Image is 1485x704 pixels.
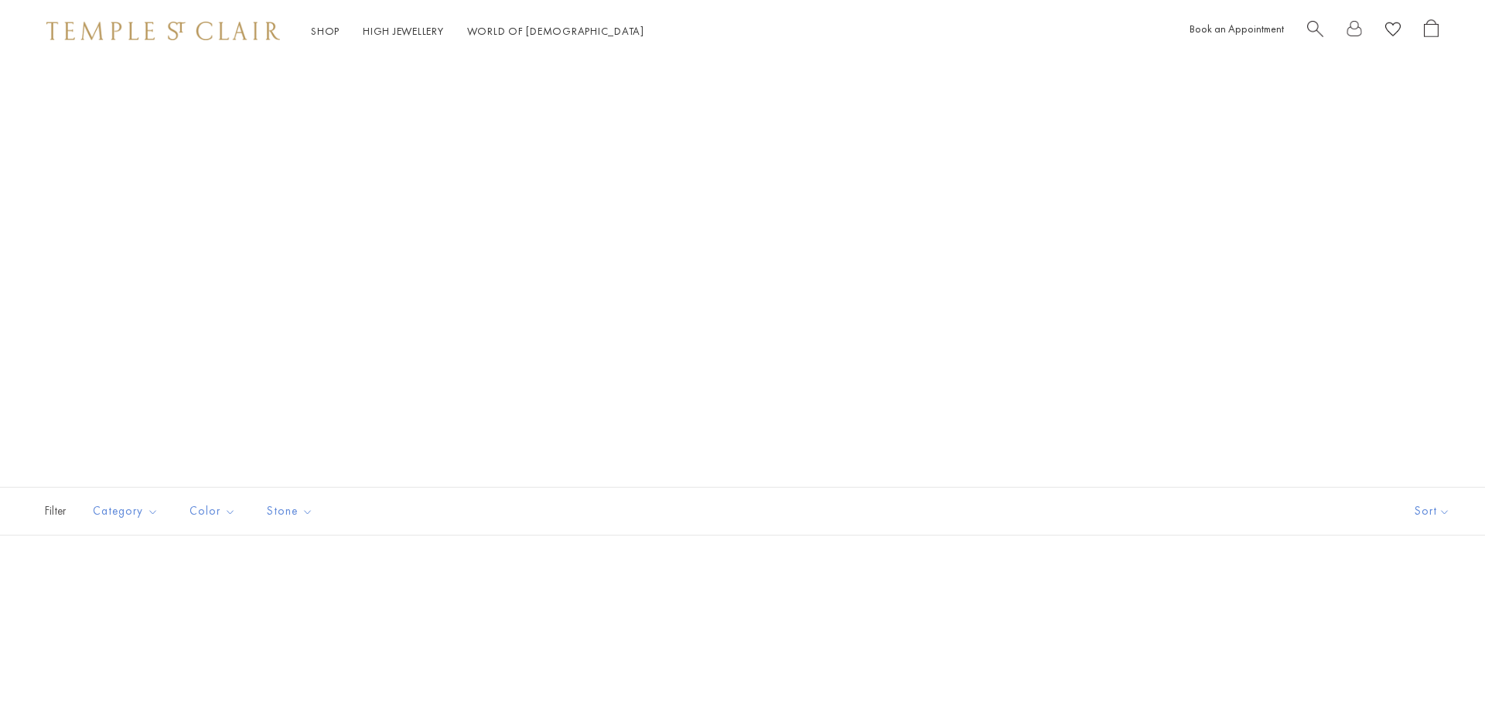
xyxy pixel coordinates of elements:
[311,22,644,41] nav: Main navigation
[363,24,444,38] a: High JewelleryHigh Jewellery
[182,502,247,521] span: Color
[85,502,170,521] span: Category
[1307,19,1323,43] a: Search
[255,494,325,529] button: Stone
[311,24,340,38] a: ShopShop
[1424,19,1439,43] a: Open Shopping Bag
[1380,488,1485,535] button: Show sort by
[178,494,247,529] button: Color
[1190,22,1284,36] a: Book an Appointment
[467,24,644,38] a: World of [DEMOGRAPHIC_DATA]World of [DEMOGRAPHIC_DATA]
[46,22,280,40] img: Temple St. Clair
[259,502,325,521] span: Stone
[81,494,170,529] button: Category
[1385,19,1401,43] a: View Wishlist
